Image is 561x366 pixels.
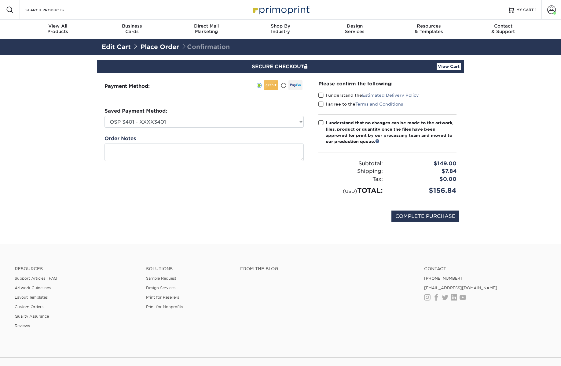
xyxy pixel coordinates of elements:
div: & Templates [392,23,466,34]
a: BusinessCards [95,20,169,39]
a: Artwork Guidelines [15,286,51,290]
div: $156.84 [387,185,461,196]
span: Direct Mail [169,23,244,29]
div: Please confirm the following: [318,80,457,87]
div: Subtotal: [314,160,387,168]
a: Sample Request [146,276,176,281]
a: Print for Resellers [146,295,179,300]
a: Layout Templates [15,295,48,300]
a: Contact [424,266,546,271]
a: View AllProducts [21,20,95,39]
small: (USD) [343,189,357,194]
div: $0.00 [387,175,461,183]
label: Saved Payment Method: [105,107,167,115]
a: Place Order [141,43,179,50]
a: Support Articles | FAQ [15,276,57,281]
a: Resources& Templates [392,20,466,39]
span: 1 [535,8,537,12]
a: Contact& Support [466,20,540,39]
a: Shop ByIndustry [244,20,318,39]
div: Shipping: [314,167,387,175]
div: Marketing [169,23,244,34]
a: Design Services [146,286,175,290]
label: I understand the [318,92,419,98]
h4: From the Blog [240,266,408,271]
a: [EMAIL_ADDRESS][DOMAIN_NAME] [424,286,497,290]
span: MY CART [516,7,534,13]
input: SEARCH PRODUCTS..... [25,6,84,13]
a: Custom Orders [15,304,43,309]
a: Terms and Conditions [355,102,403,106]
h4: Solutions [146,266,231,271]
div: $7.84 [387,167,461,175]
div: Products [21,23,95,34]
div: I understand that no changes can be made to the artwork, files, product or quantity once the file... [326,120,457,145]
div: Services [317,23,392,34]
div: $149.00 [387,160,461,168]
div: Tax: [314,175,387,183]
input: COMPLETE PURCHASE [391,211,459,222]
a: Direct MailMarketing [169,20,244,39]
span: SECURE CHECKOUT [252,64,309,69]
h3: Payment Method: [105,83,165,89]
span: Contact [466,23,540,29]
span: Confirmation [181,43,230,50]
a: View Cart [437,63,461,70]
label: I agree to the [318,101,403,107]
img: Primoprint [250,3,311,16]
a: Reviews [15,323,30,328]
a: Edit Cart [102,43,131,50]
a: [PHONE_NUMBER] [424,276,462,281]
span: Resources [392,23,466,29]
label: Order Notes [105,135,136,142]
div: & Support [466,23,540,34]
h4: Resources [15,266,137,271]
a: Quality Assurance [15,314,49,319]
a: Print for Nonprofits [146,304,183,309]
a: Estimated Delivery Policy [362,93,419,98]
a: DesignServices [317,20,392,39]
div: Cards [95,23,169,34]
span: Design [317,23,392,29]
span: Shop By [244,23,318,29]
span: Business [95,23,169,29]
div: TOTAL: [314,185,387,196]
div: Industry [244,23,318,34]
span: View All [21,23,95,29]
